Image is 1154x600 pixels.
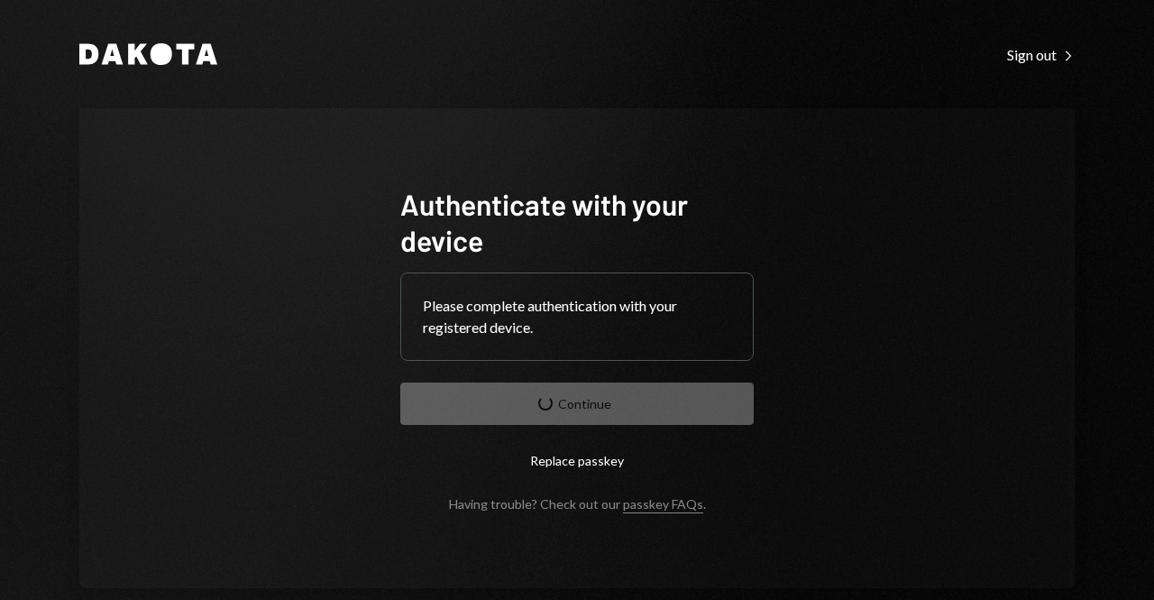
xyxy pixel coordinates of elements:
div: Having trouble? Check out our . [449,496,706,512]
a: Sign out [1007,44,1075,64]
button: Replace passkey [400,439,754,482]
div: Please complete authentication with your registered device. [423,295,731,338]
h1: Authenticate with your device [400,186,754,258]
div: Sign out [1007,46,1075,64]
a: passkey FAQs [623,496,703,513]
